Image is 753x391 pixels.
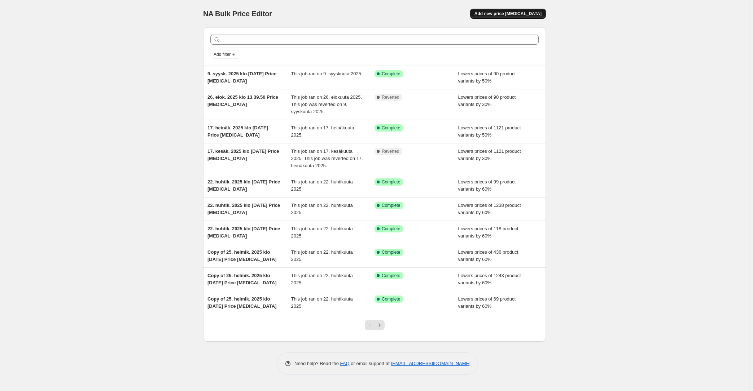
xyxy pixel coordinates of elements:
span: This job ran on 26. elokuuta 2025. This job was reverted on 9. syyskuuta 2025. [291,94,362,114]
span: Lowers prices of 90 product variants by 30% [458,94,516,107]
span: This job ran on 22. huhtikuuta 2025. [291,179,353,192]
span: This job ran on 22. huhtikuuta 2025. [291,249,353,262]
span: Complete [382,71,400,77]
span: Lowers prices of 1238 product variants by 60% [458,203,521,215]
span: NA Bulk Price Editor [203,10,272,18]
span: This job ran on 17. heinäkuuta 2025. [291,125,354,138]
span: Need help? Read the [294,361,340,366]
span: This job ran on 9. syyskuuta 2025. [291,71,363,76]
span: Lowers prices of 118 product variants by 60% [458,226,518,239]
span: 22. huhtik. 2025 klo [DATE] Price [MEDICAL_DATA] [207,226,280,239]
span: This job ran on 22. huhtikuuta 2025. [291,226,353,239]
span: Complete [382,273,400,279]
span: Reverted [382,148,399,154]
span: This job ran on 22. huhtikuuta 2025. [291,296,353,309]
span: Lowers prices of 90 product variants by 50% [458,71,516,84]
span: 22. huhtik. 2025 klo [DATE] Price [MEDICAL_DATA] [207,179,280,192]
span: Lowers prices of 1121 product variants by 50% [458,125,521,138]
span: 17. kesäk. 2025 klo [DATE] Price [MEDICAL_DATA] [207,148,279,161]
nav: Pagination [365,320,385,330]
span: Complete [382,125,400,131]
button: Add new price [MEDICAL_DATA] [470,9,546,19]
span: Complete [382,203,400,208]
span: 22. huhtik. 2025 klo [DATE] Price [MEDICAL_DATA] [207,203,280,215]
span: or email support at [350,361,391,366]
button: Add filter [210,50,239,59]
span: Lowers prices of 69 product variants by 60% [458,296,516,309]
span: Lowers prices of 1121 product variants by 30% [458,148,521,161]
span: Complete [382,296,400,302]
span: Complete [382,179,400,185]
span: Add filter [214,52,231,57]
a: [EMAIL_ADDRESS][DOMAIN_NAME] [391,361,470,366]
button: Next [375,320,385,330]
span: This job ran on 17. kesäkuuta 2025. This job was reverted on 17. heinäkuuta 2025. [291,148,363,168]
span: Copy of 25. helmik. 2025 klo [DATE] Price [MEDICAL_DATA] [207,249,276,262]
span: 9. syysk. 2025 klo [DATE] Price [MEDICAL_DATA] [207,71,276,84]
span: This job ran on 22. huhtikuuta 2025. [291,203,353,215]
a: FAQ [340,361,350,366]
span: 26. elok. 2025 klo 13.39.50 Price [MEDICAL_DATA] [207,94,278,107]
span: Complete [382,249,400,255]
span: Reverted [382,94,399,100]
span: This job ran on 22. huhtikuuta 2025. [291,273,353,285]
span: Add new price [MEDICAL_DATA] [474,11,542,17]
span: Lowers prices of 436 product variants by 60% [458,249,518,262]
span: Lowers prices of 99 product variants by 60% [458,179,516,192]
span: Lowers prices of 1243 product variants by 60% [458,273,521,285]
span: Complete [382,226,400,232]
span: Copy of 25. helmik. 2025 klo [DATE] Price [MEDICAL_DATA] [207,296,276,309]
span: 17. heinäk. 2025 klo [DATE] Price [MEDICAL_DATA] [207,125,268,138]
span: Copy of 25. helmik. 2025 klo [DATE] Price [MEDICAL_DATA] [207,273,276,285]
